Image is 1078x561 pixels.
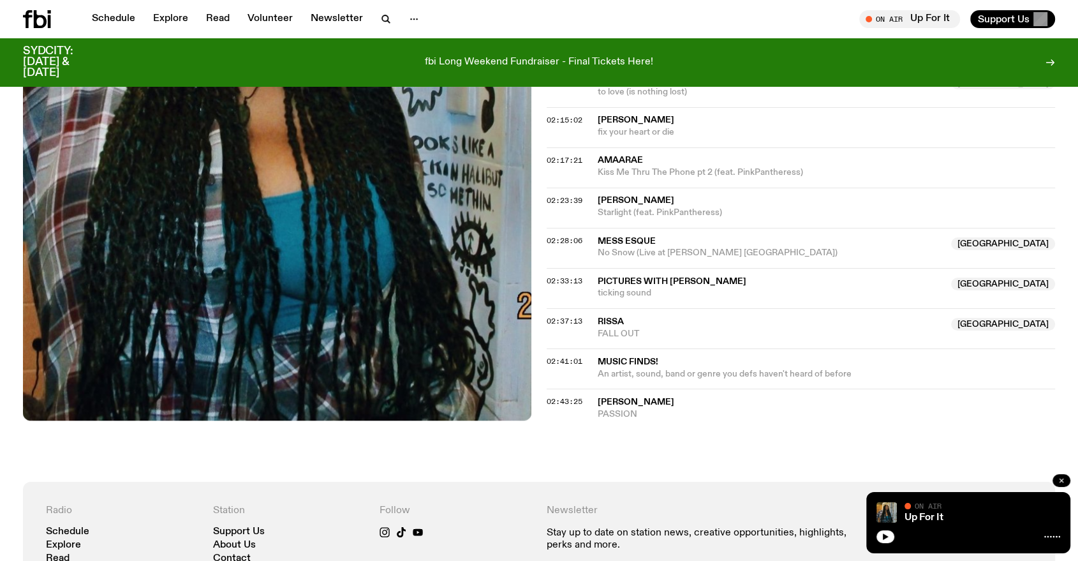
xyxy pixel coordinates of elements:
[598,370,852,378] span: An artist, sound, band or genre you defs haven't heard of before
[84,10,143,28] a: Schedule
[547,396,582,407] span: 02:43:25
[213,527,265,537] a: Support Us
[876,502,897,523] img: Ify - a Brown Skin girl with black braided twists, looking up to the side with her tongue stickin...
[23,46,105,79] h3: SYDCITY: [DATE] & [DATE]
[198,10,237,28] a: Read
[598,328,943,340] span: FALL OUT
[547,115,582,125] span: 02:15:02
[598,277,746,286] span: pictures with [PERSON_NAME]
[46,527,89,537] a: Schedule
[598,156,643,165] span: Amaarae
[951,278,1055,290] span: [GEOGRAPHIC_DATA]
[380,505,531,517] h4: Follow
[859,10,960,28] button: On AirUp For It
[547,236,582,246] span: 02:28:06
[547,527,865,551] p: Stay up to date on station news, creative opportunities, highlights, perks and more.
[547,276,582,286] span: 02:33:13
[598,126,1055,138] span: fix your heart or die
[303,10,371,28] a: Newsletter
[145,10,196,28] a: Explore
[213,541,256,550] a: About Us
[970,10,1055,28] button: Support Us
[547,505,865,517] h4: Newsletter
[598,287,943,299] span: ticking sound
[951,237,1055,250] span: [GEOGRAPHIC_DATA]
[598,398,674,407] span: [PERSON_NAME]
[425,57,653,68] p: fbi Long Weekend Fundraiser - Final Tickets Here!
[598,317,624,326] span: RISSA
[598,237,656,246] span: Mess Esque
[46,505,198,517] h4: Radio
[978,13,1030,25] span: Support Us
[598,116,674,124] span: [PERSON_NAME]
[598,408,1055,421] span: PASSION
[951,318,1055,331] span: [GEOGRAPHIC_DATA]
[598,196,674,205] span: [PERSON_NAME]
[598,207,1055,219] span: Starlight (feat. PinkPantheress)
[598,167,1055,179] span: Kiss Me Thru The Phone pt 2 (feat. PinkPantheress)
[598,86,943,98] span: to love (is nothing lost)
[598,247,943,259] span: No Snow (Live at [PERSON_NAME] [GEOGRAPHIC_DATA])
[547,155,582,165] span: 02:17:21
[46,541,81,550] a: Explore
[915,502,941,510] span: On Air
[240,10,300,28] a: Volunteer
[213,505,365,517] h4: Station
[547,195,582,206] span: 02:23:39
[904,512,943,523] a: Up For It
[547,316,582,326] span: 02:37:13
[598,356,1047,368] span: MUSIC FINDS!
[547,356,582,366] span: 02:41:01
